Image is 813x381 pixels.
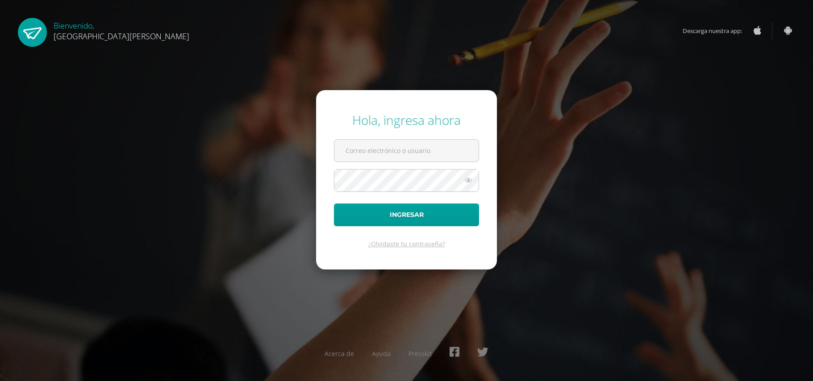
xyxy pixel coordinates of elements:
button: Ingresar [334,203,479,226]
input: Correo electrónico o usuario [334,140,479,162]
a: Acerca de [325,349,354,358]
span: Descarga nuestra app: [683,22,751,39]
div: Bienvenido, [54,18,189,41]
div: Hola, ingresa ahora [334,112,479,128]
a: ¿Olvidaste tu contraseña? [368,240,445,248]
span: [GEOGRAPHIC_DATA][PERSON_NAME] [54,31,189,41]
a: Presskit [409,349,432,358]
a: Ayuda [372,349,391,358]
